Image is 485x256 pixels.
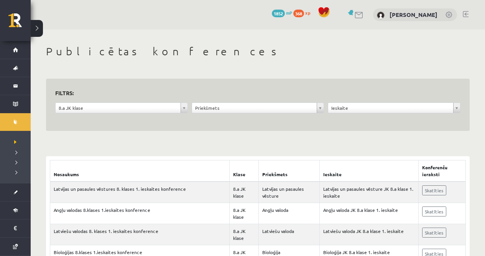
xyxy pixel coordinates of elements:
[55,88,451,98] h3: Filtrs:
[259,203,319,224] td: Angļu valoda
[50,182,230,203] td: Latvijas un pasaules vēstures 8. klases 1. ieskaites konference
[259,224,319,245] td: Latviešu valoda
[422,206,446,216] a: Skatīties
[8,13,31,33] a: Rīgas 1. Tālmācības vidusskola
[259,182,319,203] td: Latvijas un pasaules vēsture
[59,103,178,113] span: 8.a JK klase
[377,12,385,19] img: Gabriels Rimeiks
[56,103,187,113] a: 8.a JK klase
[418,160,465,182] th: Konferenču ieraksti
[286,10,292,16] span: mP
[230,203,259,224] td: 8.a JK klase
[259,160,319,182] th: Priekšmets
[319,224,418,245] td: Latviešu valoda JK 8.a klase 1. ieskaite
[230,182,259,203] td: 8.a JK klase
[331,103,450,113] span: Ieskaite
[390,11,437,18] a: [PERSON_NAME]
[319,203,418,224] td: Angļu valoda JK 8.a klase 1. ieskaite
[46,45,470,58] h1: Publicētas konferences
[192,103,324,113] a: Priekšmets
[319,182,418,203] td: Latvijas un pasaules vēsture JK 8.a klase 1. ieskaite
[272,10,285,17] span: 1852
[50,203,230,224] td: Angļu valodas 8.klases 1.ieskaites konference
[230,160,259,182] th: Klase
[50,224,230,245] td: Latviešu valodas 8. klases 1. ieskaites konference
[305,10,310,16] span: xp
[195,103,314,113] span: Priekšmets
[230,224,259,245] td: 8.a JK klase
[272,10,292,16] a: 1852 mP
[293,10,304,17] span: 368
[50,160,230,182] th: Nosaukums
[293,10,314,16] a: 368 xp
[422,185,446,195] a: Skatīties
[319,160,418,182] th: Ieskaite
[422,228,446,238] a: Skatīties
[328,103,460,113] a: Ieskaite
